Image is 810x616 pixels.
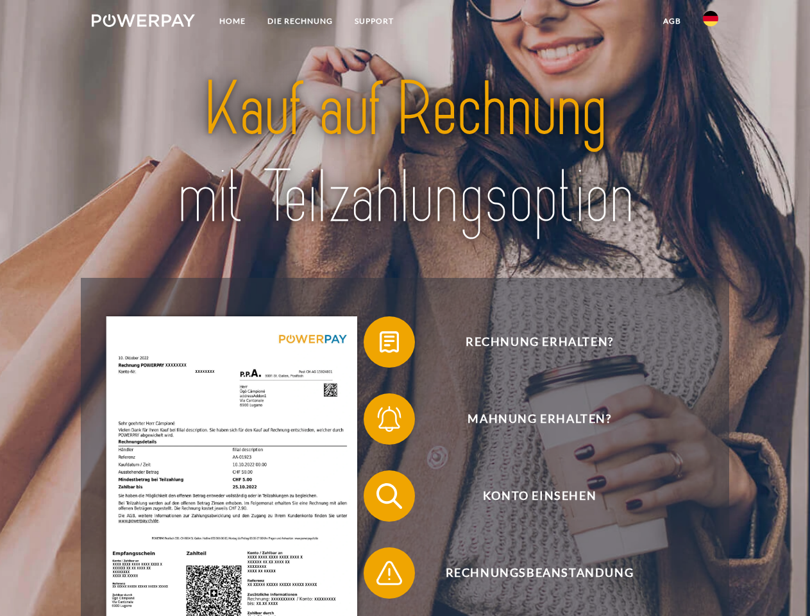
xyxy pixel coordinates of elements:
img: de [703,11,718,26]
img: qb_bill.svg [373,326,405,358]
button: Konto einsehen [364,470,697,522]
a: DIE RECHNUNG [257,10,344,33]
button: Mahnung erhalten? [364,393,697,445]
button: Rechnung erhalten? [364,316,697,368]
span: Konto einsehen [382,470,696,522]
img: qb_bell.svg [373,403,405,435]
span: Mahnung erhalten? [382,393,696,445]
span: Rechnungsbeanstandung [382,547,696,599]
a: SUPPORT [344,10,405,33]
span: Rechnung erhalten? [382,316,696,368]
a: agb [652,10,692,33]
img: qb_warning.svg [373,557,405,589]
button: Rechnungsbeanstandung [364,547,697,599]
a: Home [208,10,257,33]
img: logo-powerpay-white.svg [92,14,195,27]
img: qb_search.svg [373,480,405,512]
img: title-powerpay_de.svg [122,62,688,246]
